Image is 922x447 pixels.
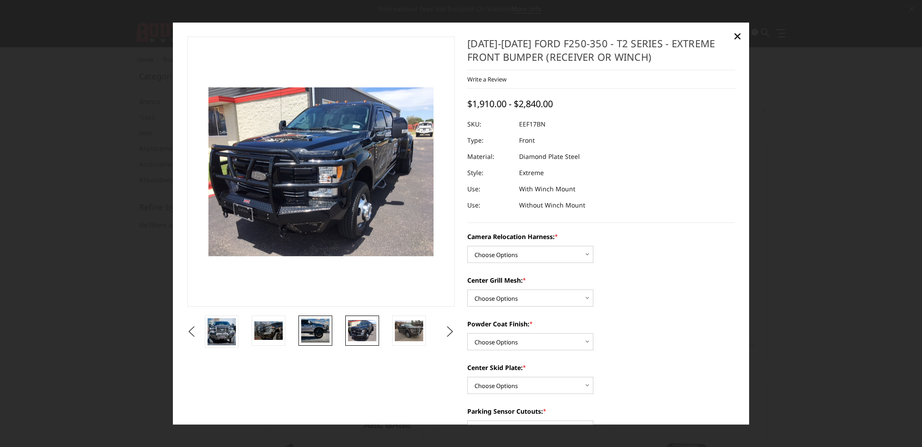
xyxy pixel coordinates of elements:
[519,116,546,132] dd: EEF17BN
[467,36,735,70] h1: [DATE]-[DATE] Ford F250-350 - T2 Series - Extreme Front Bumper (receiver or winch)
[254,321,283,340] img: 2017-2022 Ford F250-350 - T2 Series - Extreme Front Bumper (receiver or winch)
[467,132,512,149] dt: Type:
[730,29,745,43] a: Close
[395,320,423,341] img: 2017-2022 Ford F250-350 - T2 Series - Extreme Front Bumper (receiver or winch)
[519,181,575,197] dd: With Winch Mount
[467,197,512,213] dt: Use:
[467,181,512,197] dt: Use:
[185,325,199,339] button: Previous
[301,319,330,343] img: 2017-2022 Ford F250-350 - T2 Series - Extreme Front Bumper (receiver or winch)
[467,275,735,285] label: Center Grill Mesh:
[467,165,512,181] dt: Style:
[187,36,455,307] a: 2017-2022 Ford F250-350 - T2 Series - Extreme Front Bumper (receiver or winch)
[348,320,376,341] img: 2017-2022 Ford F250-350 - T2 Series - Extreme Front Bumper (receiver or winch)
[467,98,553,110] span: $1,910.00 - $2,840.00
[467,232,735,241] label: Camera Relocation Harness:
[467,75,506,83] a: Write a Review
[733,26,741,45] span: ×
[443,325,457,339] button: Next
[519,149,580,165] dd: Diamond Plate Steel
[208,318,236,345] img: 2017-2022 Ford F250-350 - T2 Series - Extreme Front Bumper (receiver or winch)
[519,132,535,149] dd: Front
[467,149,512,165] dt: Material:
[467,116,512,132] dt: SKU:
[467,363,735,372] label: Center Skid Plate:
[519,165,544,181] dd: Extreme
[467,406,735,416] label: Parking Sensor Cutouts:
[467,319,735,329] label: Powder Coat Finish:
[519,197,585,213] dd: Without Winch Mount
